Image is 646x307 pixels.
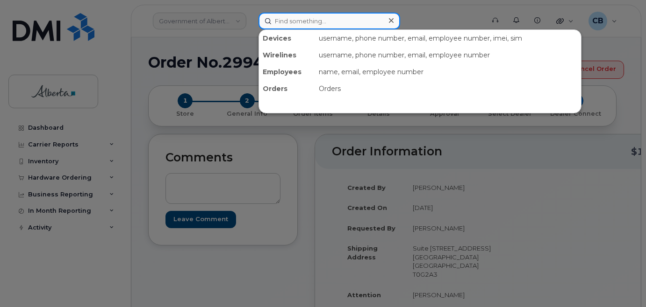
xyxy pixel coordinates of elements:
div: username, phone number, email, employee number [315,47,581,63]
div: Orders [315,80,581,97]
div: username, phone number, email, employee number, imei, sim [315,30,581,47]
div: Devices [259,30,315,47]
div: Wirelines [259,47,315,63]
div: Orders [259,80,315,97]
div: name, email, employee number [315,63,581,80]
div: Employees [259,63,315,80]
